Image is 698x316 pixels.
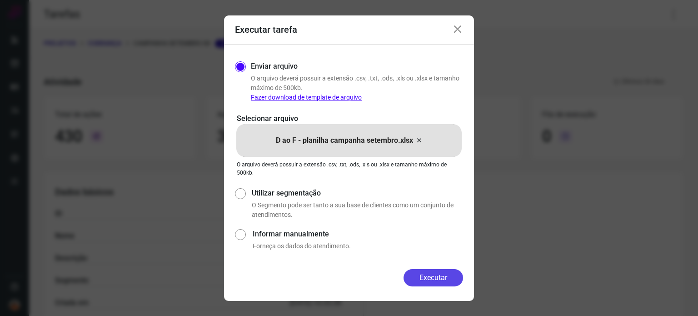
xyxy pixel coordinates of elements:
label: Enviar arquivo [251,61,298,72]
p: Forneça os dados do atendimento. [253,241,463,251]
h3: Executar tarefa [235,24,297,35]
label: Utilizar segmentação [252,188,463,199]
p: O arquivo deverá possuir a extensão .csv, .txt, .ods, .xls ou .xlsx e tamanho máximo de 500kb. [237,161,461,177]
p: D ao F - planilha campanha setembro.xlsx [276,135,413,146]
a: Fazer download de template de arquivo [251,94,362,101]
label: Informar manualmente [253,229,463,240]
p: O Segmento pode ser tanto a sua base de clientes como um conjunto de atendimentos. [252,201,463,220]
p: O arquivo deverá possuir a extensão .csv, .txt, .ods, .xls ou .xlsx e tamanho máximo de 500kb. [251,74,463,102]
button: Executar [404,269,463,286]
p: Selecionar arquivo [237,113,461,124]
